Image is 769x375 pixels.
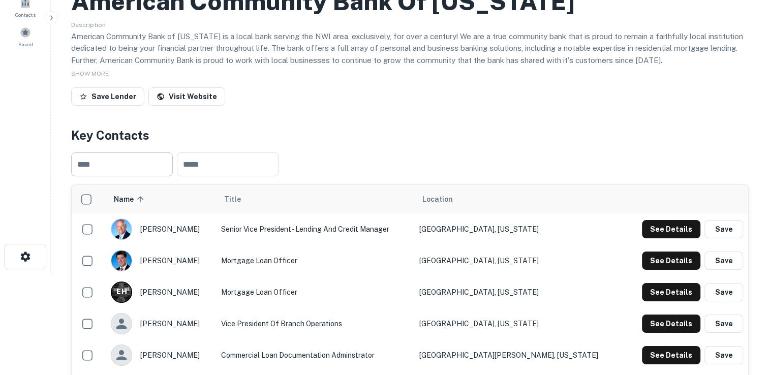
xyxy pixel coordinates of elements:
[414,339,625,371] td: [GEOGRAPHIC_DATA][PERSON_NAME], [US_STATE]
[224,193,254,205] span: Title
[704,315,743,333] button: Save
[414,308,625,339] td: [GEOGRAPHIC_DATA], [US_STATE]
[71,30,749,67] p: American Community Bank of [US_STATE] is a local bank serving the NWI area, exclusively, for over...
[718,294,769,342] iframe: Chat Widget
[111,218,211,240] div: [PERSON_NAME]
[116,287,127,297] p: E H
[71,87,144,106] button: Save Lender
[71,21,106,28] span: Description
[642,220,700,238] button: See Details
[216,185,414,213] th: Title
[216,213,414,245] td: Senior Vice President - Lending and Credit Manager
[216,339,414,371] td: Commercial Loan Documentation Adminstrator
[422,193,453,205] span: Location
[704,220,743,238] button: Save
[704,252,743,270] button: Save
[414,185,625,213] th: Location
[642,283,700,301] button: See Details
[114,193,147,205] span: Name
[216,308,414,339] td: Vice President of Branch Operations
[15,11,36,19] span: Contacts
[71,70,109,77] span: SHOW MORE
[111,251,132,271] img: 1517344987091
[148,87,225,106] a: Visit Website
[642,346,700,364] button: See Details
[3,23,48,50] a: Saved
[414,276,625,308] td: [GEOGRAPHIC_DATA], [US_STATE]
[111,250,211,271] div: [PERSON_NAME]
[71,126,749,144] h4: Key Contacts
[414,213,625,245] td: [GEOGRAPHIC_DATA], [US_STATE]
[216,245,414,276] td: Mortgage Loan Officer
[106,185,216,213] th: Name
[704,346,743,364] button: Save
[111,282,211,303] div: [PERSON_NAME]
[642,315,700,333] button: See Details
[111,345,211,366] div: [PERSON_NAME]
[216,276,414,308] td: Mortgage Loan Officer
[414,245,625,276] td: [GEOGRAPHIC_DATA], [US_STATE]
[704,283,743,301] button: Save
[111,219,132,239] img: 1516949527765
[18,40,33,48] span: Saved
[111,313,211,334] div: [PERSON_NAME]
[642,252,700,270] button: See Details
